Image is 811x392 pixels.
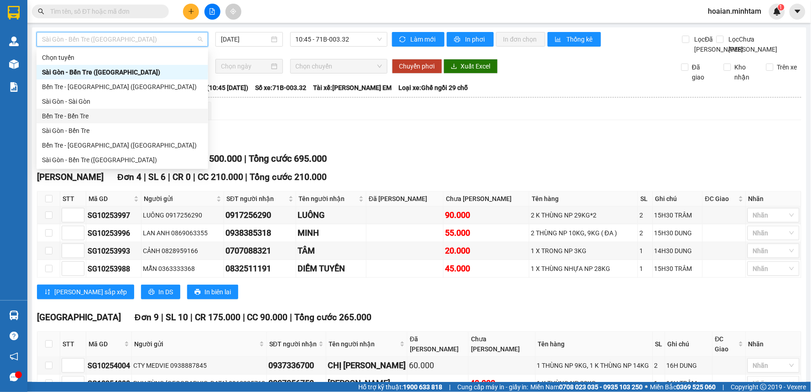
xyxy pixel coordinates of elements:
button: printerIn phơi [447,32,494,47]
div: CTY MEDVIE 0938887845 [133,360,265,371]
span: Đã giao [689,62,717,82]
div: Bến Tre - Sài Gòn (CT) [37,138,208,153]
div: TÂM [298,244,365,257]
img: warehouse-icon [9,37,19,46]
div: 2 K THÙNG NP 29KG*2 [531,210,636,220]
div: PHỤ TÙNG [GEOGRAPHIC_DATA] 0963225768 [133,378,265,388]
div: Bến Tre - Bến Tre [37,109,208,123]
span: Mã GD [89,339,122,349]
div: SG10253997 [88,210,140,221]
button: sort-ascending[PERSON_NAME] sắp xếp [37,285,134,299]
span: Tổng cước 695.000 [249,153,327,164]
img: icon-new-feature [773,7,781,16]
td: TÂM [296,242,366,260]
span: Người gửi [134,339,257,349]
td: CHỊ DƯƠNG [326,357,408,375]
img: logo-vxr [8,6,20,20]
span: printer [454,36,462,43]
span: Trên xe [774,62,801,72]
div: Bến Tre - [GEOGRAPHIC_DATA] ([GEOGRAPHIC_DATA]) [42,82,203,92]
div: MINH [298,227,365,239]
div: SG10254004 [88,360,130,371]
span: Người gửi [144,194,215,204]
div: 0938385318 [225,227,294,239]
div: 45.000 [445,262,528,275]
div: Chọn tuyến [42,53,203,63]
span: [PERSON_NAME] sắp xếp [54,287,127,297]
span: download [451,63,457,70]
span: Tài xế: [PERSON_NAME] EM [313,83,392,93]
span: In biên lai [204,287,231,297]
th: Tên hàng [529,191,638,207]
span: Lọc Chưa [PERSON_NAME] [725,34,779,54]
div: Sài Gòn - Bến Tre [37,123,208,138]
th: STT [60,191,86,207]
input: 15/10/2025 [221,34,269,44]
div: Sài Gòn - Bến Tre ([GEOGRAPHIC_DATA]) [42,67,203,77]
span: | [144,172,146,182]
div: 2 [654,360,664,371]
div: 15H30 TRÂM [654,264,701,274]
span: | [193,172,195,182]
button: aim [225,4,241,20]
span: CC 500.000 [195,153,242,164]
span: ⚪️ [645,385,648,389]
div: CHỊ [PERSON_NAME] [328,359,406,372]
span: CC 210.000 [198,172,243,182]
td: SG10254004 [86,357,132,375]
div: 0707088321 [225,244,294,257]
strong: 0369 525 060 [677,383,716,391]
div: [PERSON_NAME] [328,377,406,390]
div: 0937336700 [268,359,324,372]
span: Làm mới [411,34,437,44]
button: plus [183,4,199,20]
th: Đã [PERSON_NAME] [366,191,444,207]
span: file-add [209,8,215,15]
span: sync [399,36,407,43]
span: Xuất Excel [461,61,491,71]
span: notification [10,352,18,361]
strong: 0708 023 035 - 0935 103 250 [560,383,643,391]
div: 55.000 [445,227,528,239]
sup: 1 [778,4,785,11]
span: Chuyến: (10:45 [DATE]) [182,83,248,93]
span: ĐC Giao [705,194,737,204]
div: LAN ANH 0869063355 [143,228,222,238]
span: | [290,312,293,323]
button: file-add [204,4,220,20]
div: 90.000 [445,209,528,222]
span: sort-ascending [44,289,51,296]
img: warehouse-icon [9,311,19,320]
span: CR 175.000 [195,312,241,323]
button: caret-down [790,4,806,20]
span: ĐC Giao [715,334,737,354]
span: CR 0 [173,172,191,182]
span: SL 10 [166,312,188,323]
th: STT [60,332,86,357]
div: 0917256290 [225,209,294,222]
span: Thống kê [566,34,594,44]
span: printer [194,289,201,296]
span: SĐT người nhận [269,339,317,349]
td: MINH [296,224,366,242]
div: 0832511191 [225,262,294,275]
span: Cung cấp máy in - giấy in: [457,382,528,392]
span: 10:45 - 71B-003.32 [296,32,382,46]
td: SG10253997 [86,207,141,224]
span: SL 6 [148,172,166,182]
span: Mã GD [89,194,132,204]
div: Chọn tuyến [37,50,208,65]
td: DIỄM TUYỀN [296,260,366,278]
th: Tên hàng [536,332,653,357]
div: Sài Gòn - Bến Tre ([GEOGRAPHIC_DATA]) [42,155,203,165]
span: search [38,8,44,15]
span: Tổng cước 265.000 [295,312,372,323]
span: Lọc Đã [PERSON_NAME] [691,34,745,54]
span: Chọn chuyến [296,59,382,73]
span: aim [230,8,236,15]
th: Đã [PERSON_NAME] [408,332,469,357]
div: MẪN 0363333368 [143,264,222,274]
button: downloadXuất Excel [444,59,498,74]
button: Chuyển phơi [392,59,442,74]
td: SG10253988 [86,260,141,278]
